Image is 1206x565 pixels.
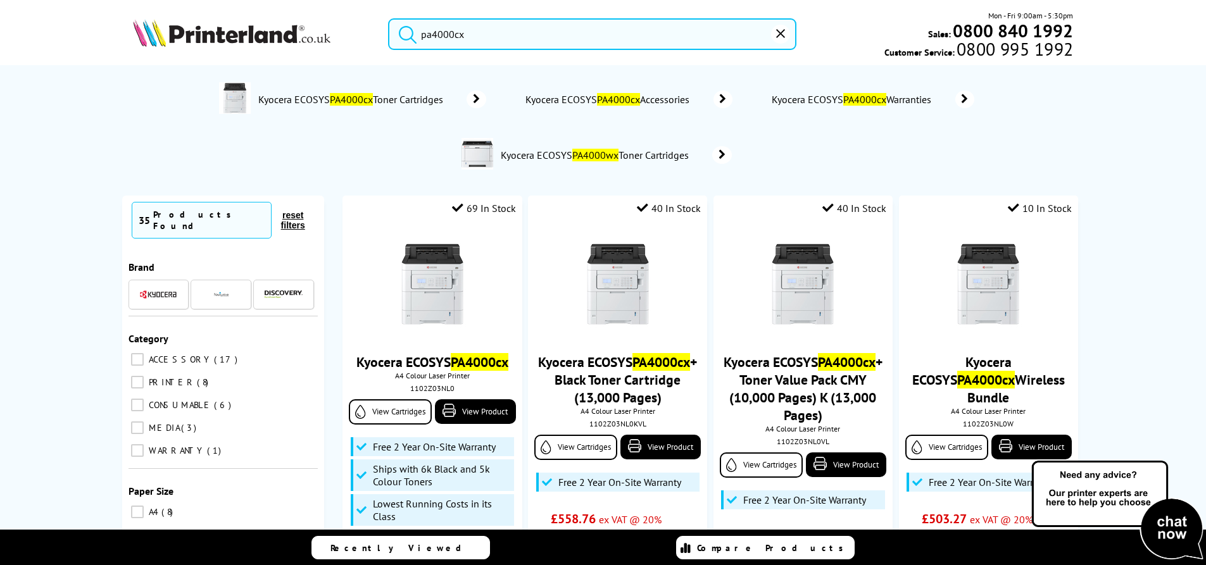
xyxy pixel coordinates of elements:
a: Printerland Logo [133,19,373,49]
mark: PA4000cx [597,93,640,106]
span: Mon - Fri 9:00am - 5:30pm [988,9,1073,22]
span: 35 [139,214,150,227]
span: 0800 995 1992 [955,43,1073,55]
span: 3 [181,422,199,433]
a: Kyocera ECOSYSPA4000cxWireless Bundle [912,353,1065,406]
b: 0800 840 1992 [953,19,1073,42]
span: MEDIA [146,422,180,433]
mark: PA4000cx [330,93,373,106]
span: WARRANTY [146,445,206,456]
img: Open Live Chat window [1029,459,1206,562]
div: 69 In Stock [452,202,516,214]
mark: PA4000cx [957,371,1015,388]
span: A4 Colour Laser Printer [720,424,886,433]
span: Kyocera ECOSYS Warranties [770,93,936,106]
span: Category [129,332,168,345]
a: Kyocera ECOSYSPA4000cxAccessories [524,90,732,108]
input: Search product or bra [388,18,796,50]
img: 110c153nl0-deptimage.jpg [462,138,493,170]
span: Recently Viewed [330,542,474,554]
span: 8 [161,506,176,518]
mark: PA4000cx [818,353,876,371]
span: £558.76 [551,511,596,527]
span: Kyocera ECOSYS Toner Cartridges [499,149,693,161]
a: Recently Viewed [311,536,490,559]
span: ex VAT @ 20% [599,513,662,526]
span: Kyocera ECOSYS Toner Cartridges [257,93,448,106]
a: View Product [806,452,886,477]
input: ACCESSORY 17 [131,353,144,366]
img: Navigator [213,287,229,302]
span: Brand [129,261,154,273]
mark: PA4000cx [843,93,886,106]
a: View Cartridges [905,435,988,460]
span: 1 [207,445,224,456]
img: Kyocera [139,290,177,299]
input: MEDIA 3 [131,421,144,434]
span: £503.27 [922,511,967,527]
a: Compare Products [676,536,855,559]
div: 40 In Stock [637,202,701,214]
button: reset filters [272,209,315,231]
input: CONSUMABLE 6 [131,399,144,411]
mark: PA4000cx [632,353,690,371]
img: 1102Z03NL0-deptimage.jpg [219,82,251,114]
input: WARRANTY 1 [131,444,144,457]
img: Kyocera-ECOSYS-PA4000cx-Front-Small.jpg [941,237,1036,332]
span: ex VAT @ 20% [970,513,1033,526]
img: Kyocera-ECOSYS-PA4000cx-Front-Small.jpg [385,237,480,332]
span: 17 [214,354,241,365]
a: Kyocera ECOSYSPA4000cxWarranties [770,90,974,108]
a: Kyocera ECOSYSPA4000wxToner Cartridges [499,138,732,172]
span: ACCESSORY [146,354,213,365]
span: Free 2 Year On-Site Warranty [558,476,681,488]
a: View Product [620,435,701,459]
a: 0800 840 1992 [951,25,1073,37]
span: PRINTER [146,376,196,388]
img: Printerland Logo [133,19,330,47]
div: 1102Z03NL0VL [723,437,883,446]
img: Kyocera-ECOSYS-PA4000cx-Front-Small.jpg [570,237,665,332]
a: Kyocera ECOSYSPA4000cx [356,353,508,371]
a: View Cartridges [720,452,803,478]
input: PRINTER 8 [131,376,144,388]
a: Kyocera ECOSYSPA4000cx+ Black Toner Cartridge (13,000 Pages) [538,353,697,406]
a: View Product [991,435,1072,459]
span: 6 [214,399,234,411]
span: CONSUMABLE [146,399,213,411]
a: Kyocera ECOSYSPA4000cx+ Toner Value Pack CMY (10,000 Pages) K (13,000 Pages) [724,353,883,424]
div: 1102Z03NL0 [352,383,512,393]
span: A4 [146,506,160,518]
span: Kyocera ECOSYS Accessories [524,93,694,106]
div: 1102Z03NL0W [908,419,1069,428]
span: A4 Colour Laser Printer [349,371,515,380]
span: Free 2 Year On-Site Warranty [743,494,866,506]
a: View Product [435,399,515,424]
span: Free 2 Year On-Site Warranty [373,440,496,453]
span: Lowest Running Costs in its Class [373,497,511,523]
span: £892.28 [736,528,781,545]
div: 1102Z03NL0KVL [537,419,698,428]
img: Kyocera-ECOSYS-PA4000cx-Front-Small.jpg [755,237,850,332]
div: Products Found [153,209,265,232]
span: A4 Colour Laser Printer [905,406,1072,416]
span: Sales: [928,28,951,40]
mark: PA4000cx [451,353,508,371]
span: Free 2 Year On-Site Warranty [929,476,1052,488]
input: A4 8 [131,506,144,518]
span: Compare Products [697,542,850,554]
mark: PA4000wx [572,149,619,161]
span: Ships with 6k Black and 5k Colour Toners [373,463,511,488]
img: Discovery [265,290,303,298]
a: View Cartridges [349,399,432,425]
a: Kyocera ECOSYSPA4000cxToner Cartridges [257,82,486,116]
span: 8 [197,376,211,388]
span: Customer Service: [884,43,1073,58]
div: 40 In Stock [822,202,886,214]
div: 10 In Stock [1008,202,1072,214]
span: Paper Size [129,485,173,497]
span: A4 Colour Laser Printer [534,406,701,416]
a: View Cartridges [534,435,617,460]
